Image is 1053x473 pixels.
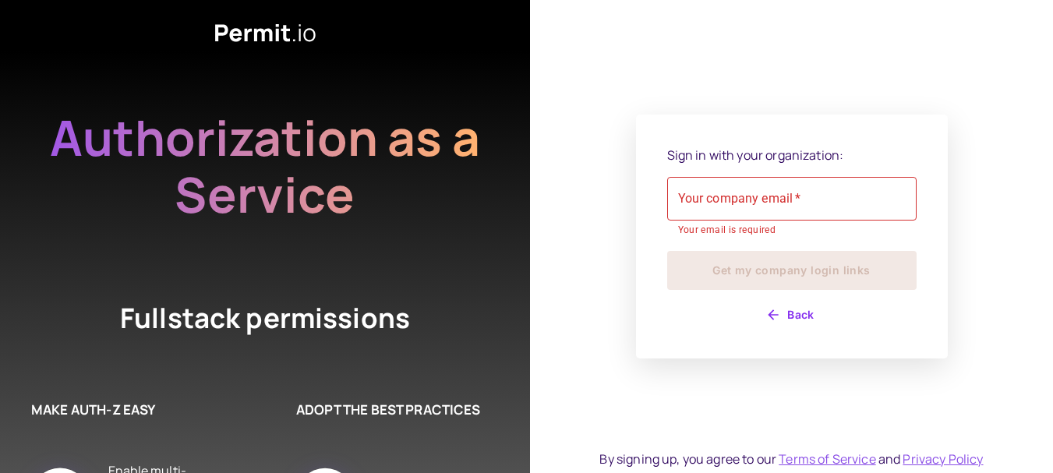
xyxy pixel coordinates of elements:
a: Terms of Service [779,450,875,468]
p: Sign in with your organization: [667,146,917,164]
div: By signing up, you agree to our and [599,450,983,468]
h6: MAKE AUTH-Z EASY [31,400,218,420]
a: Privacy Policy [903,450,983,468]
button: Get my company login links [667,251,917,290]
h4: Fullstack permissions [62,299,468,337]
button: Back [667,302,917,327]
h6: ADOPT THE BEST PRACTICES [296,400,483,420]
p: Your email is required [678,223,906,238]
